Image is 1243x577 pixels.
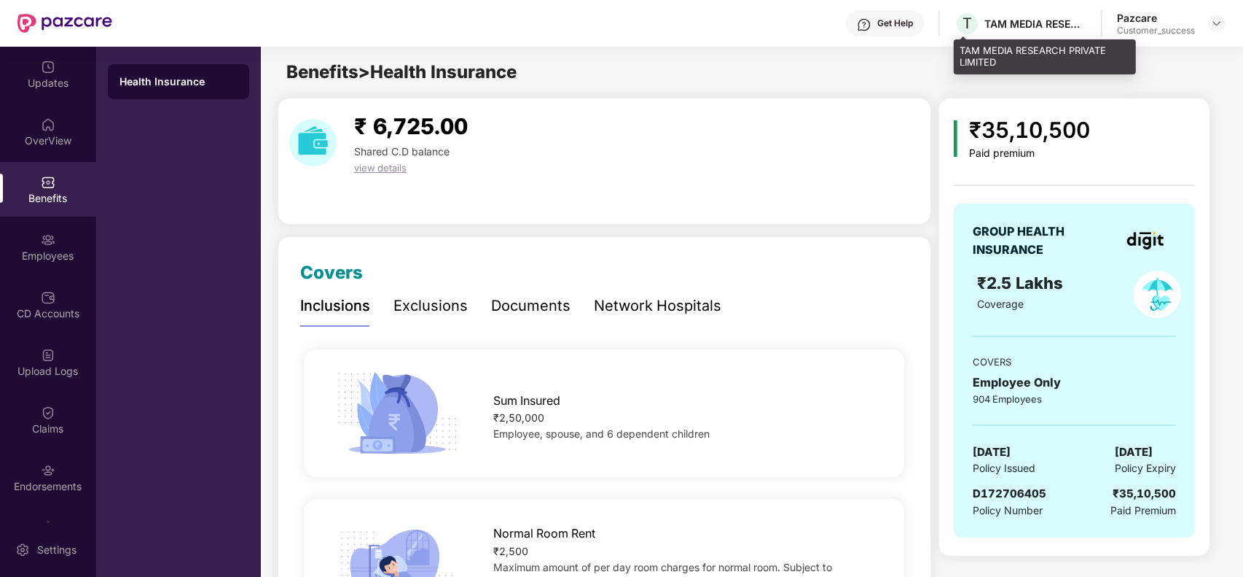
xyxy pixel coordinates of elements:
div: TAM MEDIA RESEARCH PRIVATE LIMITED [954,39,1136,74]
img: New Pazcare Logo [17,14,112,33]
div: Get Help [877,18,913,29]
span: T [962,15,972,32]
div: TAM MEDIA RESEARCH PRIVATE LIMITED [984,17,1086,31]
div: Pazcare [1117,11,1195,25]
div: Customer_success [1117,25,1195,36]
img: svg+xml;base64,PHN2ZyBpZD0iRHJvcGRvd24tMzJ4MzIiIHhtbG5zPSJodHRwOi8vd3d3LnczLm9yZy8yMDAwL3N2ZyIgd2... [1211,18,1223,29]
img: svg+xml;base64,PHN2ZyBpZD0iSGVscC0zMngzMiIgeG1sbnM9Imh0dHA6Ly93d3cudzMub3JnLzIwMDAvc3ZnIiB3aWR0aD... [857,18,871,32]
